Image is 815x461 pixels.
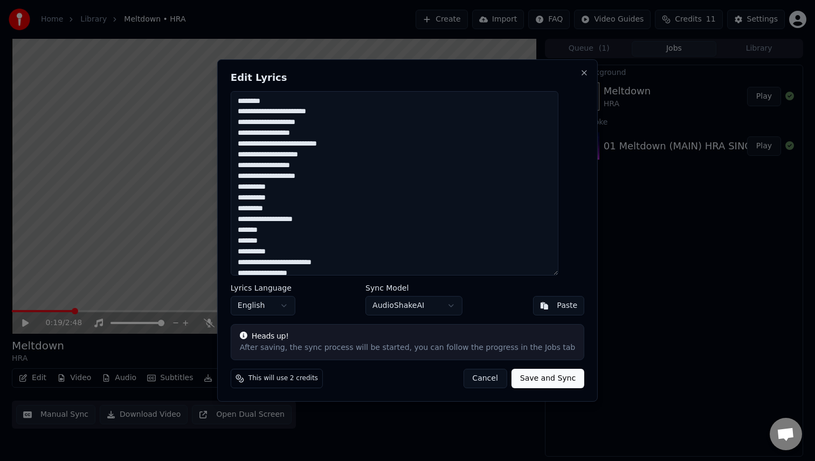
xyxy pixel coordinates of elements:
span: This will use 2 credits [248,374,318,383]
div: Paste [557,300,577,311]
div: After saving, the sync process will be started, you can follow the progress in the Jobs tab [240,343,575,354]
label: Lyrics Language [231,284,295,292]
button: Cancel [463,369,507,388]
div: Heads up! [240,331,575,342]
h2: Edit Lyrics [231,73,584,82]
label: Sync Model [365,284,462,292]
button: Paste [533,296,584,315]
button: Save and Sync [512,369,584,388]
